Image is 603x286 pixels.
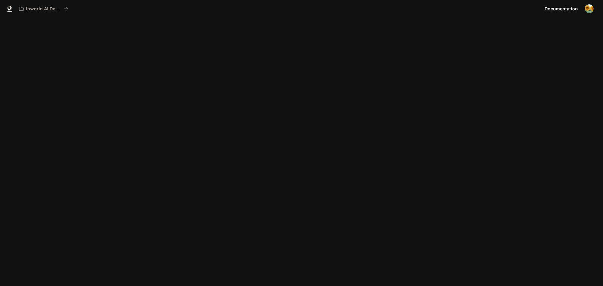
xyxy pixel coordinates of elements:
[585,4,594,13] img: User avatar
[26,6,61,12] p: Inworld AI Demos
[542,3,580,15] a: Documentation
[16,3,71,15] button: All workspaces
[583,3,595,15] button: User avatar
[545,5,578,13] span: Documentation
